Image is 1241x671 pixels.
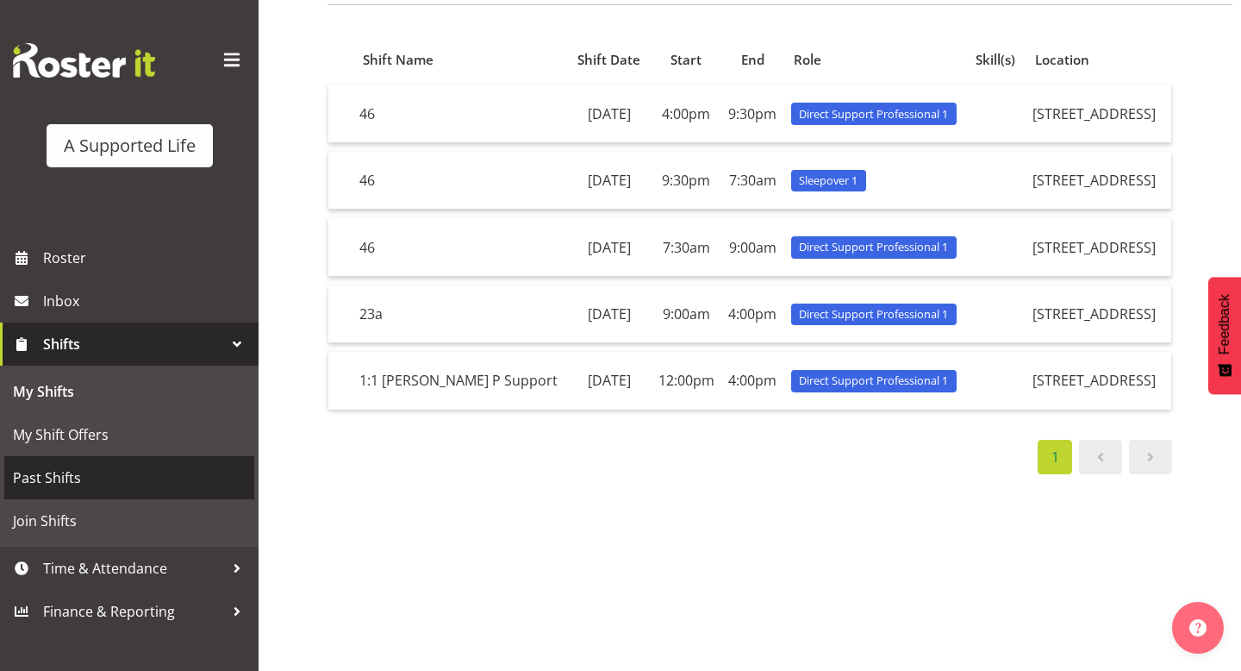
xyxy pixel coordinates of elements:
span: My Shift Offers [13,422,246,448]
button: Feedback - Show survey [1208,277,1241,394]
td: [STREET_ADDRESS] [1026,85,1171,143]
td: 9:30pm [721,85,784,143]
td: [STREET_ADDRESS] [1026,218,1171,276]
img: Rosterit website logo [13,43,155,78]
td: [DATE] [567,285,651,343]
span: Sleepover 1 [799,172,857,189]
span: Direct Support Professional 1 [799,239,948,255]
td: [STREET_ADDRESS] [1026,352,1171,409]
span: Start [670,50,702,70]
img: help-xxl-2.png [1189,619,1207,637]
span: End [741,50,764,70]
td: 9:00am [721,218,784,276]
span: Location [1035,50,1089,70]
span: Inbox [43,288,250,314]
span: Join Shifts [13,508,246,534]
td: [DATE] [567,218,651,276]
td: 46 [352,152,567,210]
span: Feedback [1217,294,1232,354]
td: 4:00pm [721,352,784,409]
td: [STREET_ADDRESS] [1026,152,1171,210]
span: Direct Support Professional 1 [799,373,948,389]
span: My Shifts [13,379,246,404]
td: 9:00am [651,285,721,343]
td: 46 [352,85,567,143]
span: Role [794,50,821,70]
a: My Shifts [4,370,254,413]
span: Past Shifts [13,465,246,491]
td: [STREET_ADDRESS] [1026,285,1171,343]
td: 7:30am [651,218,721,276]
a: Join Shifts [4,499,254,542]
span: Shift Date [577,50,640,70]
div: A Supported Life [64,133,196,159]
span: Shift Name [363,50,433,70]
span: Finance & Reporting [43,599,224,624]
td: 23a [352,285,567,343]
span: Direct Support Professional 1 [799,306,948,323]
td: 12:00pm [651,352,721,409]
span: Skill(s) [976,50,1015,70]
td: 4:00pm [651,85,721,143]
td: 4:00pm [721,285,784,343]
td: [DATE] [567,152,651,210]
td: 7:30am [721,152,784,210]
td: 1:1 [PERSON_NAME] P Support [352,352,567,409]
td: [DATE] [567,85,651,143]
span: Roster [43,245,250,271]
td: [DATE] [567,352,651,409]
a: My Shift Offers [4,413,254,456]
td: 46 [352,218,567,276]
td: 9:30pm [651,152,721,210]
a: Past Shifts [4,456,254,499]
span: Time & Attendance [43,555,224,581]
span: Shifts [43,331,224,357]
span: Direct Support Professional 1 [799,106,948,122]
